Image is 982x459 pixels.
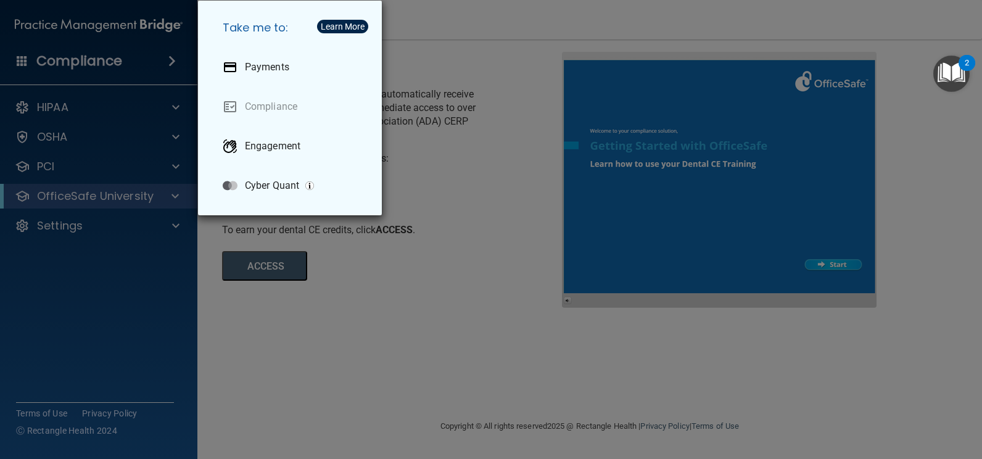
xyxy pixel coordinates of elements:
a: Engagement [213,129,372,163]
button: Learn More [317,20,368,33]
p: Payments [245,61,289,73]
div: 2 [965,63,969,79]
a: Payments [213,50,372,85]
p: Cyber Quant [245,180,299,192]
p: Engagement [245,140,300,152]
div: Learn More [321,22,365,31]
a: Compliance [213,89,372,124]
button: Open Resource Center, 2 new notifications [933,56,970,92]
a: Cyber Quant [213,168,372,203]
h5: Take me to: [213,10,372,45]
